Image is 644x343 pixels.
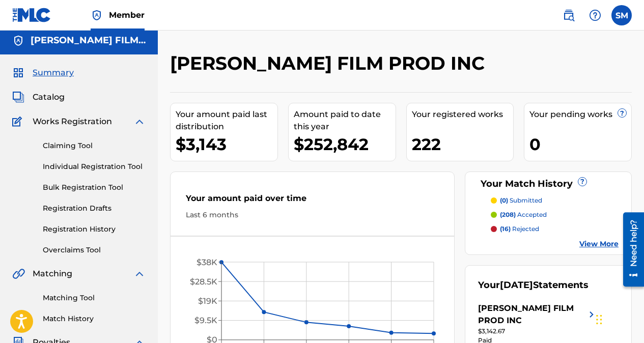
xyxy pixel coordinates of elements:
div: Last 6 months [186,210,439,220]
a: (0) submitted [491,196,619,205]
img: Accounts [12,35,24,47]
div: $252,842 [294,133,396,156]
div: Amount paid to date this year [294,108,396,133]
div: $3,142.67 [478,327,597,336]
a: SummarySummary [12,67,74,79]
span: (208) [500,211,516,218]
a: Overclaims Tool [43,245,146,255]
div: [PERSON_NAME] FILM PROD INC [478,302,585,327]
span: Summary [33,67,74,79]
div: Your pending works [529,108,631,121]
div: Your Match History [478,177,619,191]
a: Registration History [43,224,146,235]
span: ? [618,109,626,117]
a: Match History [43,313,146,324]
span: ? [578,178,586,186]
img: Works Registration [12,116,25,128]
div: 222 [412,133,514,156]
a: Individual Registration Tool [43,161,146,172]
span: [DATE] [500,279,533,291]
div: Your Statements [478,278,589,292]
img: Summary [12,67,24,79]
a: Claiming Tool [43,140,146,151]
span: Member [109,9,145,21]
div: Your registered works [412,108,514,121]
span: (0) [500,196,508,204]
iframe: Resource Center [615,209,644,291]
tspan: $19K [198,296,217,306]
img: expand [133,116,146,128]
div: User Menu [611,5,632,25]
img: MLC Logo [12,8,51,22]
a: (16) rejected [491,224,619,234]
span: (16) [500,225,511,233]
a: Matching Tool [43,293,146,303]
p: rejected [500,224,539,234]
span: Matching [33,268,72,280]
img: Catalog [12,91,24,103]
div: Help [585,5,605,25]
a: Public Search [558,5,579,25]
img: search [563,9,575,21]
img: expand [133,268,146,280]
tspan: $28.5K [190,277,217,287]
div: $3,143 [176,133,277,156]
img: right chevron icon [585,302,598,327]
tspan: $9.5K [194,316,217,325]
a: CatalogCatalog [12,91,65,103]
h5: LEE MENDELSON FILM PROD INC [31,35,146,46]
iframe: Chat Widget [593,294,644,343]
tspan: $38K [197,258,217,267]
a: Bulk Registration Tool [43,182,146,193]
span: Works Registration [33,116,112,128]
img: Matching [12,268,25,280]
img: help [589,9,601,21]
p: accepted [500,210,547,219]
img: Top Rightsholder [91,9,103,21]
h2: [PERSON_NAME] FILM PROD INC [170,52,490,75]
div: Your amount paid over time [186,192,439,210]
span: Catalog [33,91,65,103]
a: View More [579,239,619,249]
a: (208) accepted [491,210,619,219]
a: Registration Drafts [43,203,146,214]
div: 0 [529,133,631,156]
p: submitted [500,196,542,205]
div: Drag [596,304,602,335]
div: Your amount paid last distribution [176,108,277,133]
